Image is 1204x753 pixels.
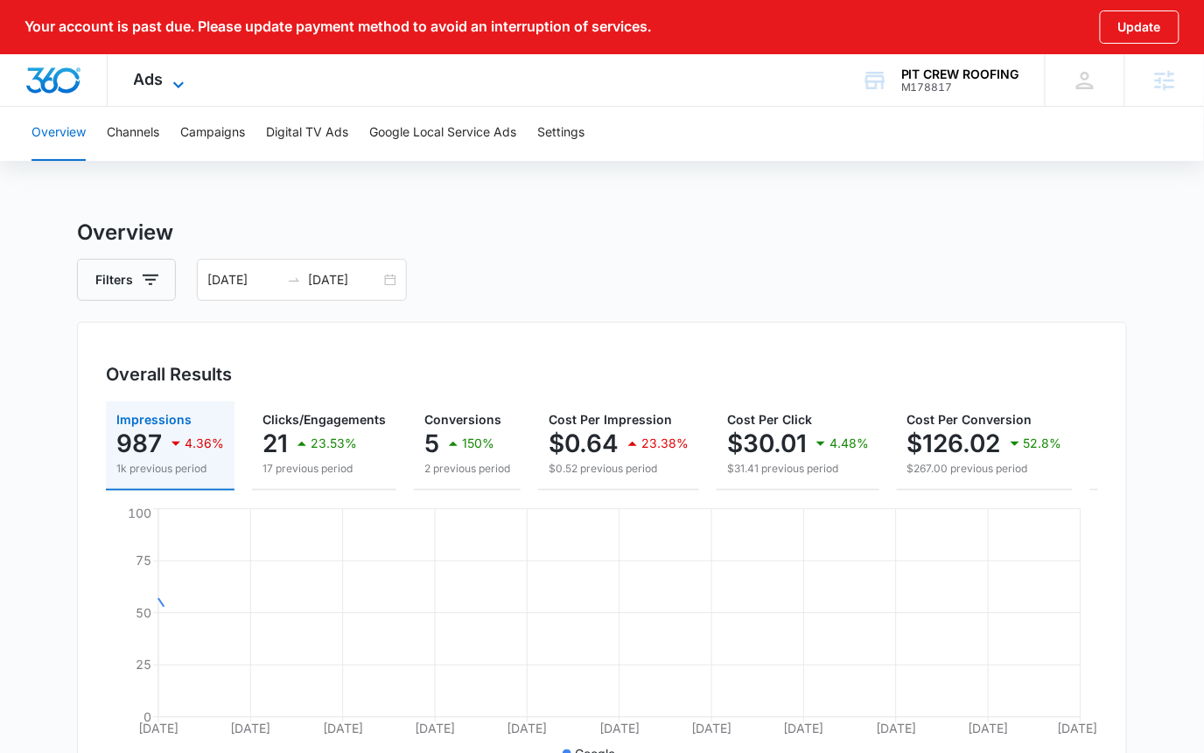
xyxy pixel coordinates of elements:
tspan: [DATE] [876,721,916,736]
input: Start date [207,270,280,289]
button: Settings [537,105,584,161]
tspan: [DATE] [1057,721,1097,736]
tspan: [DATE] [599,721,640,736]
tspan: 75 [136,553,151,568]
p: $0.52 previous period [549,461,689,477]
p: 4.48% [829,437,869,450]
p: 17 previous period [262,461,386,477]
tspan: 100 [128,505,151,520]
div: account id [901,81,1019,94]
p: $126.02 [907,429,1001,457]
p: 150% [462,437,494,450]
p: 987 [116,429,162,457]
p: 23.38% [641,437,689,450]
tspan: [DATE] [415,721,455,736]
button: Channels [107,105,159,161]
span: Ads [134,70,164,88]
tspan: [DATE] [138,721,178,736]
span: swap-right [287,273,301,287]
p: $30.01 [727,429,807,457]
tspan: 0 [143,709,151,724]
button: Campaigns [180,105,245,161]
tspan: [DATE] [323,721,363,736]
h3: Overall Results [106,361,232,387]
tspan: [DATE] [507,721,548,736]
p: $0.64 [549,429,619,457]
p: $31.41 previous period [727,461,869,477]
p: 4.36% [185,437,224,450]
span: Clicks/Engagements [262,412,386,427]
p: 21 [262,429,288,457]
button: Filters [77,259,176,301]
span: Impressions [116,412,192,427]
button: Google Local Service Ads [369,105,516,161]
p: 23.53% [311,437,357,450]
tspan: [DATE] [969,721,1009,736]
button: Digital TV Ads [266,105,348,161]
p: 2 previous period [424,461,510,477]
span: Cost Per Click [727,412,812,427]
p: $267.00 previous period [907,461,1062,477]
button: Overview [31,105,86,161]
tspan: [DATE] [691,721,731,736]
tspan: 50 [136,605,151,620]
p: 1k previous period [116,461,224,477]
div: Ads [108,54,215,106]
button: Update [1100,10,1179,44]
tspan: 25 [136,657,151,672]
span: Cost Per Conversion [907,412,1032,427]
tspan: [DATE] [230,721,270,736]
div: account name [901,67,1019,81]
p: Your account is past due. Please update payment method to avoid an interruption of services. [24,18,651,35]
span: Conversions [424,412,501,427]
tspan: [DATE] [784,721,824,736]
p: 52.8% [1024,437,1062,450]
p: 5 [424,429,439,457]
span: to [287,273,301,287]
span: Cost Per Impression [549,412,672,427]
input: End date [308,270,381,289]
h3: Overview [77,217,1127,248]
